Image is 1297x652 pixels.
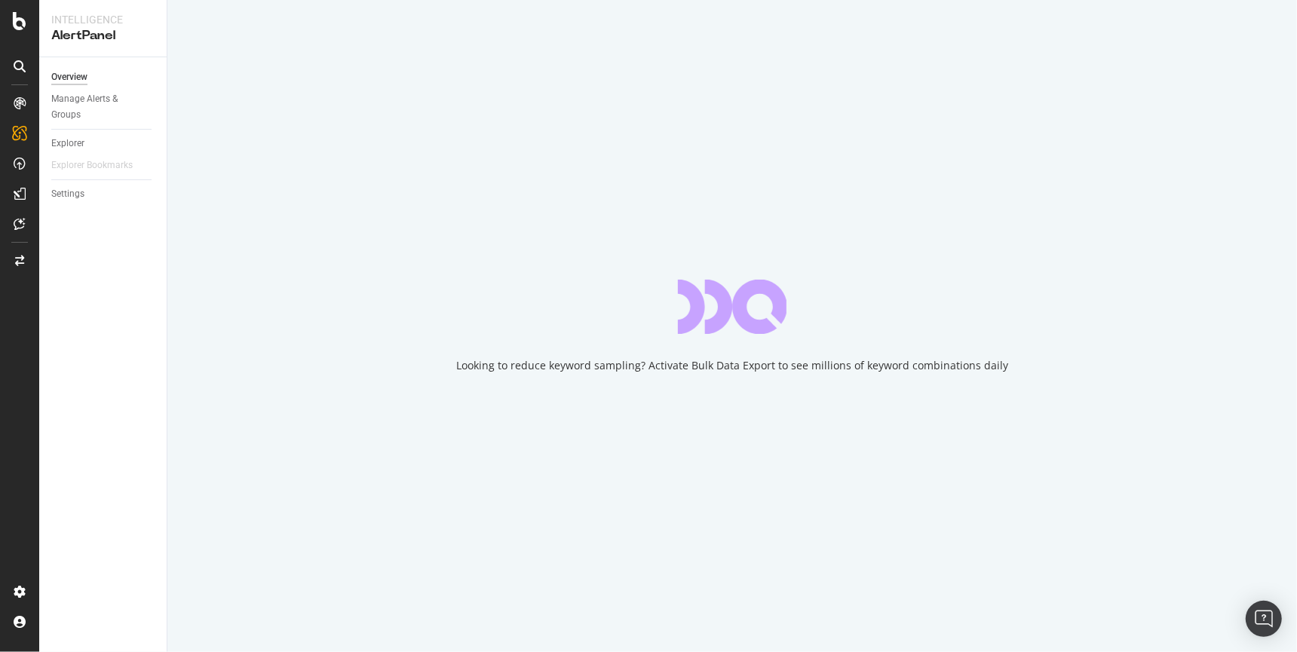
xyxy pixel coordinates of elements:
div: animation [678,280,786,334]
div: Overview [51,69,87,85]
a: Explorer Bookmarks [51,158,148,173]
div: Manage Alerts & Groups [51,91,142,123]
div: Explorer Bookmarks [51,158,133,173]
a: Explorer [51,136,156,152]
div: Settings [51,186,84,202]
a: Manage Alerts & Groups [51,91,156,123]
a: Settings [51,186,156,202]
div: Intelligence [51,12,155,27]
div: Open Intercom Messenger [1246,601,1282,637]
div: Explorer [51,136,84,152]
div: Looking to reduce keyword sampling? Activate Bulk Data Export to see millions of keyword combinat... [456,358,1008,373]
a: Overview [51,69,156,85]
div: AlertPanel [51,27,155,44]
